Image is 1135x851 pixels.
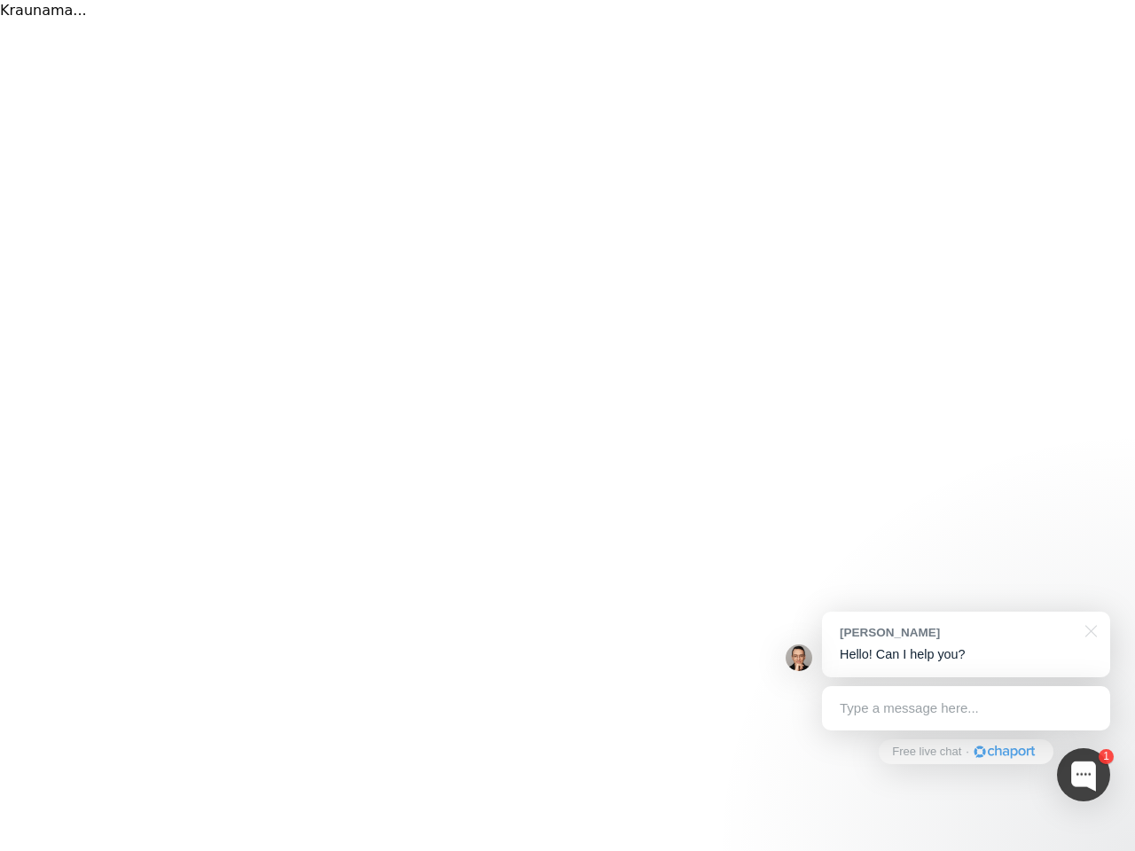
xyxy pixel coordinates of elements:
[1099,749,1114,764] div: 1
[892,744,961,761] span: Free live chat
[840,645,1092,664] p: Hello! Can I help you?
[840,624,1075,641] div: [PERSON_NAME]
[966,744,969,761] div: ·
[879,739,1053,764] a: Free live chat·
[822,686,1110,730] div: Type a message here...
[786,644,812,671] img: Jonas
